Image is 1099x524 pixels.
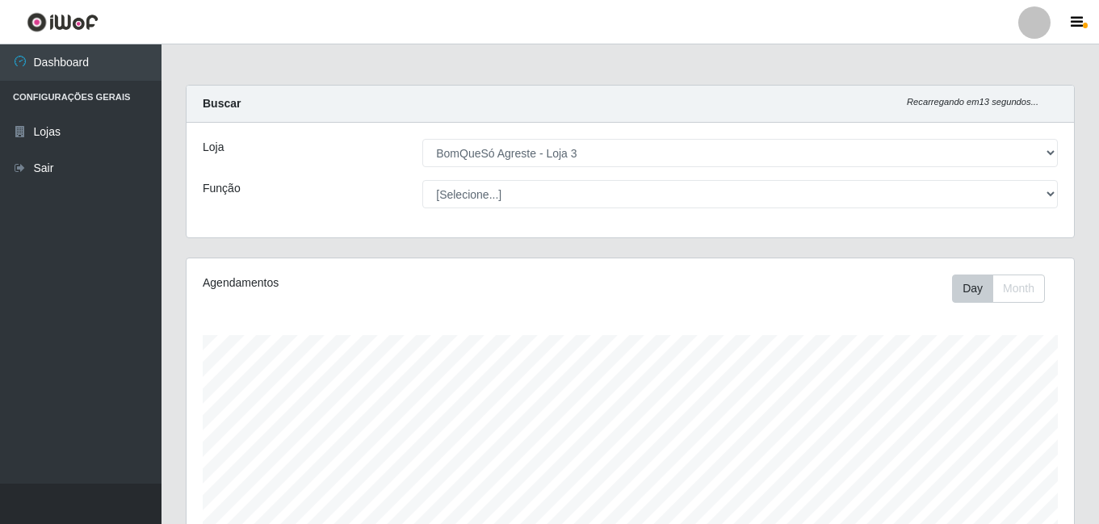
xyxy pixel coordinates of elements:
[203,139,224,156] label: Loja
[952,275,993,303] button: Day
[952,275,1058,303] div: Toolbar with button groups
[203,180,241,197] label: Função
[203,275,545,291] div: Agendamentos
[992,275,1045,303] button: Month
[203,97,241,110] strong: Buscar
[907,97,1038,107] i: Recarregando em 13 segundos...
[27,12,99,32] img: CoreUI Logo
[952,275,1045,303] div: First group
